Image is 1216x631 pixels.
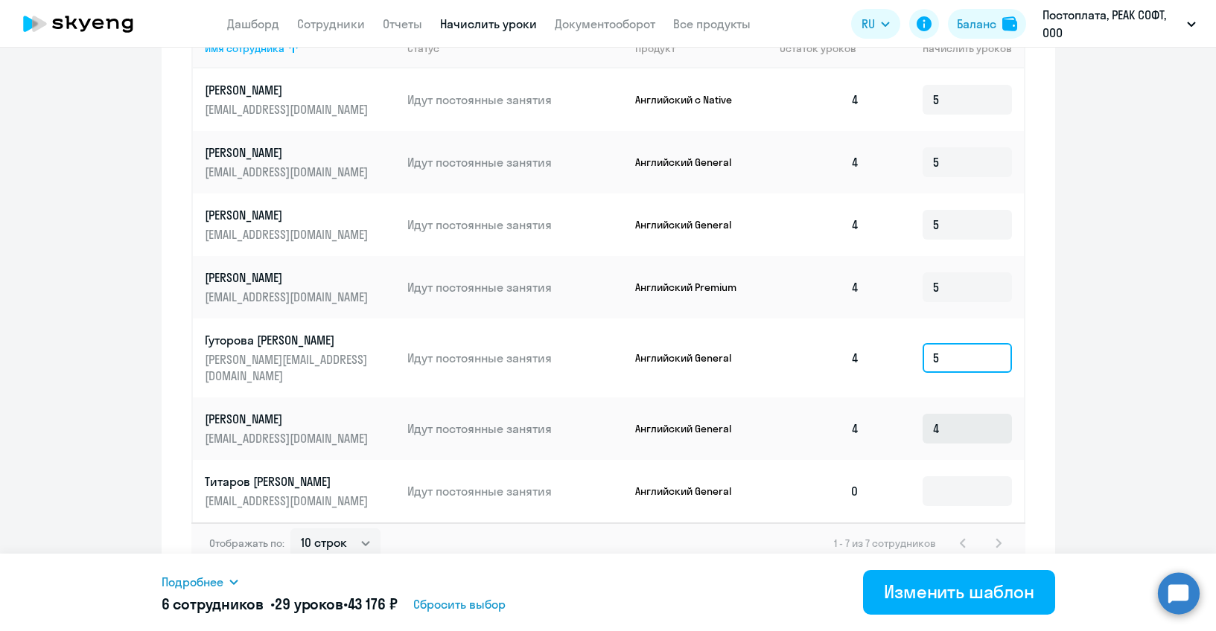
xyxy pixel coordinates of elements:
[780,42,856,55] span: Остаток уроков
[555,16,655,31] a: Документооборот
[635,218,747,231] p: Английский General
[205,351,372,384] p: [PERSON_NAME][EMAIL_ADDRESS][DOMAIN_NAME]
[297,16,365,31] a: Сотрудники
[440,16,537,31] a: Начислить уроки
[205,207,372,223] p: [PERSON_NAME]
[209,536,284,550] span: Отображать по:
[768,131,872,193] td: 4
[205,473,372,490] p: Титаров [PERSON_NAME]
[162,573,223,591] span: Подробнее
[780,42,872,55] div: Остаток уроков
[162,594,398,615] h5: 6 сотрудников • •
[768,193,872,256] td: 4
[205,289,372,305] p: [EMAIL_ADDRESS][DOMAIN_NAME]
[227,16,279,31] a: Дашборд
[275,595,343,613] span: 29 уроков
[407,154,623,170] p: Идут постоянные занятия
[635,422,747,435] p: Английский General
[407,92,623,108] p: Идут постоянные занятия
[205,332,396,384] a: Гуторова [PERSON_NAME][PERSON_NAME][EMAIL_ADDRESS][DOMAIN_NAME]
[834,536,936,550] span: 1 - 7 из 7 сотрудников
[1002,16,1017,31] img: balance
[635,42,675,55] div: Продукт
[205,269,372,286] p: [PERSON_NAME]
[205,493,372,509] p: [EMAIL_ADDRESS][DOMAIN_NAME]
[948,9,1026,39] button: Балансbalance
[407,279,623,295] p: Идут постоянные занятия
[205,411,372,427] p: [PERSON_NAME]
[768,256,872,318] td: 4
[673,16,751,31] a: Все продукты
[871,28,1023,68] th: Начислить уроков
[205,207,396,243] a: [PERSON_NAME][EMAIL_ADDRESS][DOMAIN_NAME]
[1042,6,1181,42] p: Постоплата, РЕАК СОФТ, ООО
[635,351,747,365] p: Английский General
[407,420,623,437] p: Идут постоянные занятия
[205,144,396,180] a: [PERSON_NAME][EMAIL_ADDRESS][DOMAIN_NAME]
[862,15,875,33] span: RU
[635,156,747,169] p: Английский General
[635,42,768,55] div: Продукт
[413,595,506,613] span: Сбросить выбор
[768,318,872,397] td: 4
[768,460,872,522] td: 0
[863,570,1055,615] button: Изменить шаблон
[407,42,623,55] div: Статус
[1035,6,1203,42] button: Постоплата, РЕАК СОФТ, ООО
[407,42,439,55] div: Статус
[407,483,623,499] p: Идут постоянные занятия
[205,411,396,446] a: [PERSON_NAME][EMAIL_ADDRESS][DOMAIN_NAME]
[635,484,747,498] p: Английский General
[205,82,372,98] p: [PERSON_NAME]
[205,473,396,509] a: Титаров [PERSON_NAME][EMAIL_ADDRESS][DOMAIN_NAME]
[635,281,747,294] p: Английский Premium
[205,101,372,118] p: [EMAIL_ADDRESS][DOMAIN_NAME]
[205,42,396,55] div: Имя сотрудника
[205,332,372,348] p: Гуторова [PERSON_NAME]
[407,217,623,233] p: Идут постоянные занятия
[957,15,996,33] div: Баланс
[348,595,398,613] span: 43 176 ₽
[851,9,900,39] button: RU
[407,350,623,366] p: Идут постоянные занятия
[205,42,284,55] div: Имя сотрудника
[205,82,396,118] a: [PERSON_NAME][EMAIL_ADDRESS][DOMAIN_NAME]
[205,226,372,243] p: [EMAIL_ADDRESS][DOMAIN_NAME]
[768,397,872,460] td: 4
[205,144,372,161] p: [PERSON_NAME]
[884,580,1034,603] div: Изменить шаблон
[205,269,396,305] a: [PERSON_NAME][EMAIL_ADDRESS][DOMAIN_NAME]
[768,68,872,131] td: 4
[635,93,747,106] p: Английский с Native
[383,16,422,31] a: Отчеты
[205,164,372,180] p: [EMAIL_ADDRESS][DOMAIN_NAME]
[205,430,372,446] p: [EMAIL_ADDRESS][DOMAIN_NAME]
